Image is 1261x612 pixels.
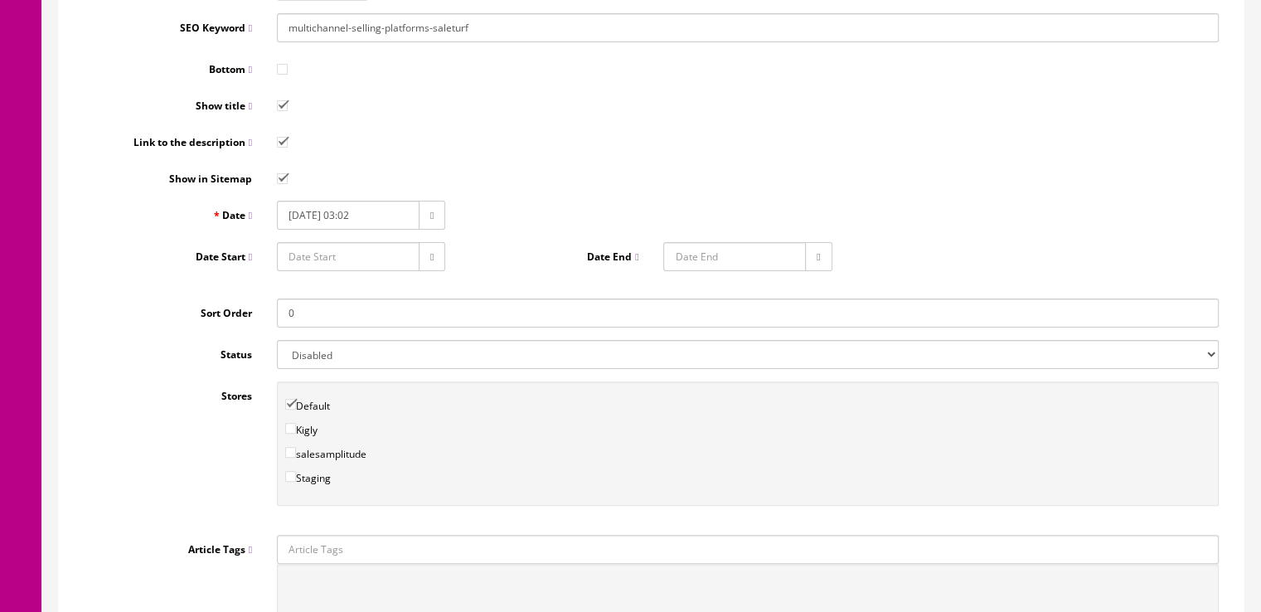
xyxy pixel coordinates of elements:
span: Link to the description [133,135,252,149]
input: Date Start [277,242,420,271]
label: Stores [71,381,264,404]
input: Date [277,201,420,230]
span: SEO Keyword [180,21,252,35]
input: salesamplitude [285,447,296,458]
span: Date [222,208,252,222]
label: salesamplitude [285,445,366,462]
span: Article Tags [188,542,252,556]
span: Date End [587,250,638,264]
input: SEO Keyword [277,13,1219,42]
label: Status [71,340,264,362]
span: Bottom [209,62,252,76]
label: Kigly [285,421,318,438]
label: Default [285,397,330,414]
input: Default [285,399,296,410]
label: Show in Sitemap [71,164,264,187]
input: Kigly [285,423,296,434]
input: Staging [285,471,296,482]
span: Show title [196,99,252,113]
input: Sort Order [277,299,1219,328]
span: Date Start [196,250,252,264]
label: Staging [285,469,331,486]
label: Sort Order [71,299,264,321]
input: Article Tags [277,535,1219,564]
input: Date End [663,242,806,271]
